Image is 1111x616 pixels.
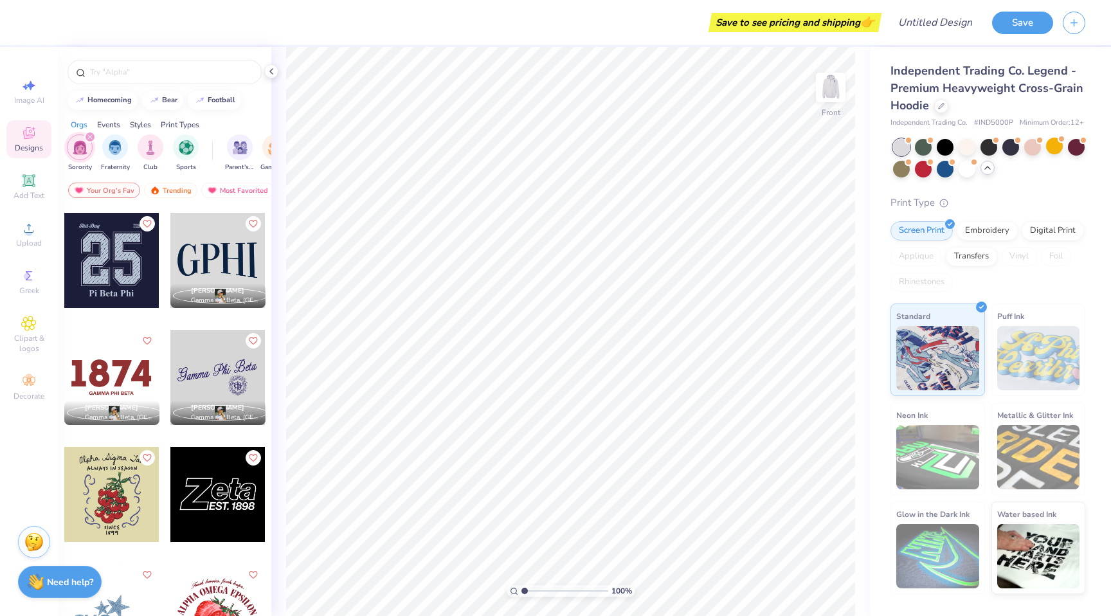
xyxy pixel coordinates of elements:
button: homecoming [68,91,138,110]
div: filter for Club [138,134,163,172]
span: Gamma Phi Beta, [GEOGRAPHIC_DATA][US_STATE] [191,296,260,305]
img: Water based Ink [997,524,1080,588]
img: Club Image [143,140,158,155]
img: trend_line.gif [195,96,205,104]
button: Like [246,216,261,231]
div: bear [162,96,177,104]
span: Club [143,163,158,172]
div: Styles [130,119,151,131]
button: filter button [173,134,199,172]
img: Metallic & Glitter Ink [997,425,1080,489]
span: Clipart & logos [6,333,51,354]
div: Embroidery [957,221,1018,240]
span: Add Text [14,190,44,201]
img: Sports Image [179,140,194,155]
div: Front [822,107,840,118]
img: Front [818,75,844,100]
div: Transfers [946,247,997,266]
button: Like [140,333,155,349]
img: Fraternity Image [108,140,122,155]
span: Sports [176,163,196,172]
div: filter for Game Day [260,134,290,172]
span: Gamma Phi Beta, [GEOGRAPHIC_DATA][US_STATE] [85,413,154,422]
img: Game Day Image [268,140,283,155]
div: Digital Print [1022,221,1084,240]
span: Water based Ink [997,507,1056,521]
span: [PERSON_NAME] [191,286,244,295]
input: Untitled Design [888,10,982,35]
span: Neon Ink [896,408,928,422]
span: # IND5000P [974,118,1013,129]
div: Events [97,119,120,131]
span: [PERSON_NAME] [191,403,244,412]
div: Your Org's Fav [68,183,140,198]
div: Trending [144,183,197,198]
button: Like [140,216,155,231]
img: Parent's Weekend Image [233,140,248,155]
strong: Need help? [47,576,93,588]
div: filter for Sorority [67,134,93,172]
div: filter for Fraternity [101,134,130,172]
button: Like [246,333,261,349]
span: Decorate [14,391,44,401]
button: Like [246,567,261,583]
div: filter for Sports [173,134,199,172]
span: Greek [19,285,39,296]
button: Like [246,450,261,466]
span: Independent Trading Co. Legend - Premium Heavyweight Cross-Grain Hoodie [890,63,1083,113]
span: 👉 [860,14,874,30]
span: [PERSON_NAME] [85,403,138,412]
div: Most Favorited [201,183,274,198]
span: Independent Trading Co. [890,118,968,129]
span: Designs [15,143,43,153]
img: Puff Ink [997,326,1080,390]
button: filter button [138,134,163,172]
button: bear [142,91,183,110]
span: Gamma Phi Beta, [GEOGRAPHIC_DATA][US_STATE] [191,413,260,422]
button: filter button [225,134,255,172]
span: Puff Ink [997,309,1024,323]
span: Parent's Weekend [225,163,255,172]
img: most_fav.gif [74,186,84,195]
img: trending.gif [150,186,160,195]
div: Vinyl [1001,247,1037,266]
span: Upload [16,238,42,248]
button: Like [140,450,155,466]
img: most_fav.gif [207,186,217,195]
span: Glow in the Dark Ink [896,507,970,521]
span: Fraternity [101,163,130,172]
button: filter button [101,134,130,172]
span: Game Day [260,163,290,172]
button: Save [992,12,1053,34]
button: filter button [260,134,290,172]
div: Save to see pricing and shipping [712,13,878,32]
div: Print Type [890,195,1085,210]
div: Screen Print [890,221,953,240]
button: filter button [67,134,93,172]
img: trend_line.gif [75,96,85,104]
span: Sorority [68,163,92,172]
div: filter for Parent's Weekend [225,134,255,172]
input: Try "Alpha" [89,66,253,78]
span: Image AI [14,95,44,105]
div: Orgs [71,119,87,131]
div: Rhinestones [890,273,953,292]
img: trend_line.gif [149,96,159,104]
button: Like [140,567,155,583]
div: Print Types [161,119,199,131]
button: football [188,91,241,110]
img: Neon Ink [896,425,979,489]
img: Glow in the Dark Ink [896,524,979,588]
div: football [208,96,235,104]
div: Foil [1041,247,1071,266]
span: Standard [896,309,930,323]
div: Applique [890,247,942,266]
img: Sorority Image [73,140,87,155]
span: 100 % [611,585,632,597]
div: homecoming [87,96,132,104]
span: Minimum Order: 12 + [1020,118,1084,129]
span: Metallic & Glitter Ink [997,408,1073,422]
img: Standard [896,326,979,390]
